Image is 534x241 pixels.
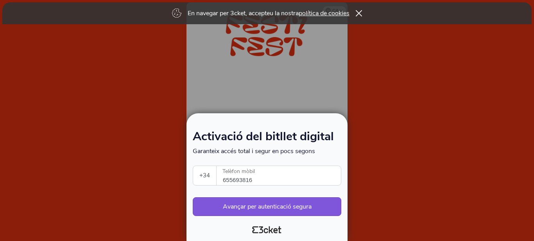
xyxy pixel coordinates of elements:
[299,9,349,18] a: política de cookies
[188,9,349,18] p: En navegar per 3cket, accepteu la nostra
[193,147,341,155] p: Garanteix accés total i segur en pocs segons
[217,166,342,177] label: Telèfon mòbil
[193,131,341,147] h1: Activació del bitllet digital
[223,166,341,185] input: Telèfon mòbil
[193,197,341,216] button: Avançar per autenticació segura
